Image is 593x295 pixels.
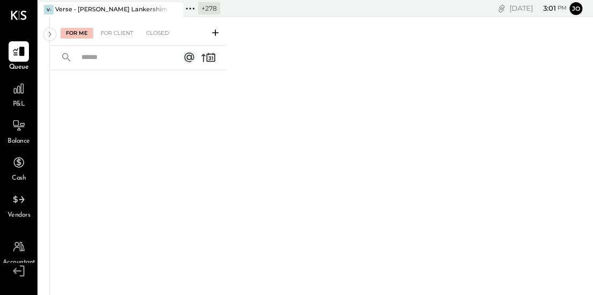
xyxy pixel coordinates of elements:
[7,211,31,220] span: Vendors
[509,3,567,13] div: [DATE]
[1,78,37,109] a: P&L
[496,3,507,14] div: copy link
[3,258,35,268] span: Accountant
[569,2,582,15] button: Jo
[1,237,37,268] a: Accountant
[95,28,139,39] div: For Client
[558,4,567,12] span: pm
[141,28,174,39] div: Closed
[44,5,54,14] div: V-
[198,2,220,14] div: + 278
[12,174,26,183] span: Cash
[13,100,25,109] span: P&L
[7,137,30,146] span: Balance
[535,3,556,13] span: 3 : 01
[1,152,37,183] a: Cash
[55,5,167,14] div: Verse - [PERSON_NAME] Lankershim LLC
[61,28,93,39] div: For Me
[1,189,37,220] a: Vendors
[1,115,37,146] a: Balance
[9,63,29,72] span: Queue
[1,41,37,72] a: Queue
